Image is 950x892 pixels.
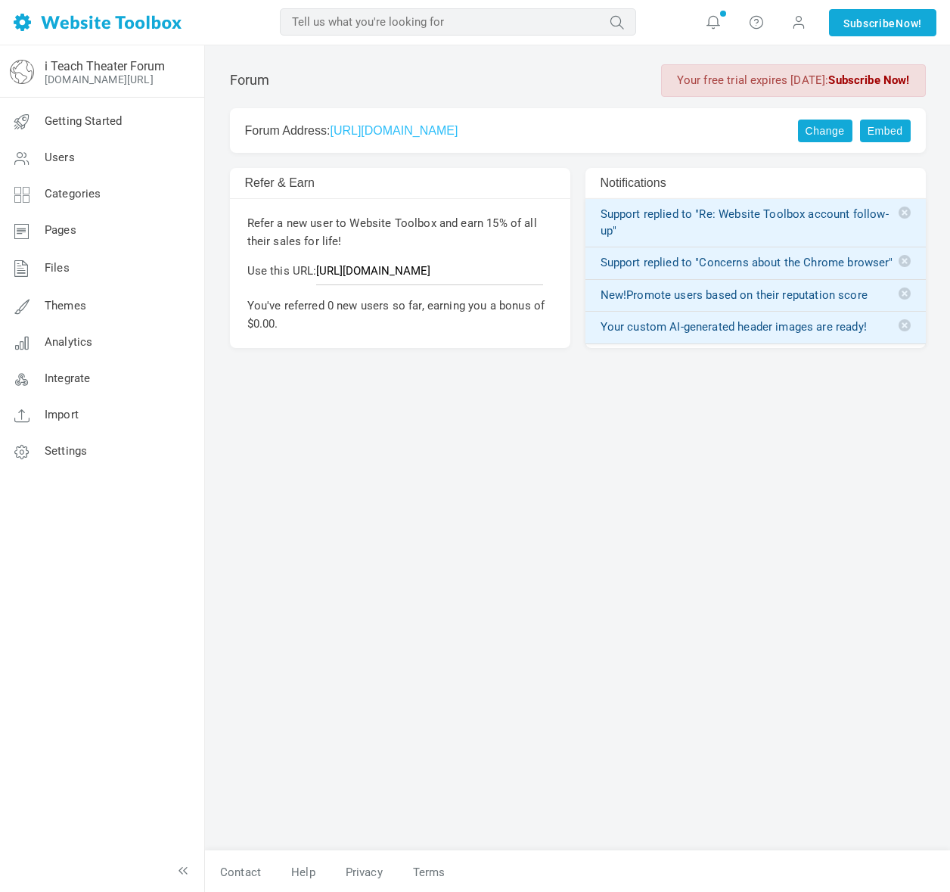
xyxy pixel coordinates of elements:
[245,176,493,190] h2: Refer & Earn
[45,444,87,458] span: Settings
[45,371,90,385] span: Integrate
[601,255,911,271] a: Support replied to "Concerns about the Chrome browser"
[860,120,911,142] a: Embed
[276,859,331,886] a: Help
[661,64,926,97] div: Your free trial expires [DATE]:
[247,297,553,333] p: You've referred 0 new users so far, earning you a bonus of $0.00.
[601,288,627,302] span: New!
[205,859,276,886] a: Contact
[45,335,92,349] span: Analytics
[601,287,911,303] a: New!Promote users based on their reputation score
[330,124,458,137] a: [URL][DOMAIN_NAME]
[45,408,79,421] span: Import
[45,73,154,85] a: [DOMAIN_NAME][URL]
[45,151,75,164] span: Users
[45,299,86,312] span: Themes
[245,123,778,138] h2: Forum Address:
[45,223,76,237] span: Pages
[798,120,852,142] a: Change
[45,187,101,200] span: Categories
[45,261,70,275] span: Files
[247,214,553,250] p: Refer a new user to Website Toolbox and earn 15% of all their sales for life!
[45,114,122,128] span: Getting Started
[899,207,911,219] span: Delete notification
[230,72,270,89] h1: Forum
[899,319,911,331] span: Delete notification
[45,59,165,73] a: i Teach Theater Forum
[601,319,911,335] a: Your custom AI-generated header images are ready!
[899,287,911,300] span: Delete notification
[601,207,911,239] a: Support replied to "Re: Website Toolbox account follow-up"
[601,176,849,190] h2: Notifications
[247,262,553,285] p: Use this URL:
[331,859,398,886] a: Privacy
[280,8,636,36] input: Tell us what you're looking for
[899,255,911,267] span: Delete notification
[896,15,922,32] span: Now!
[828,73,909,87] a: Subscribe Now!
[398,859,446,886] a: Terms
[10,60,34,84] img: globe-icon.png
[829,9,936,36] a: SubscribeNow!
